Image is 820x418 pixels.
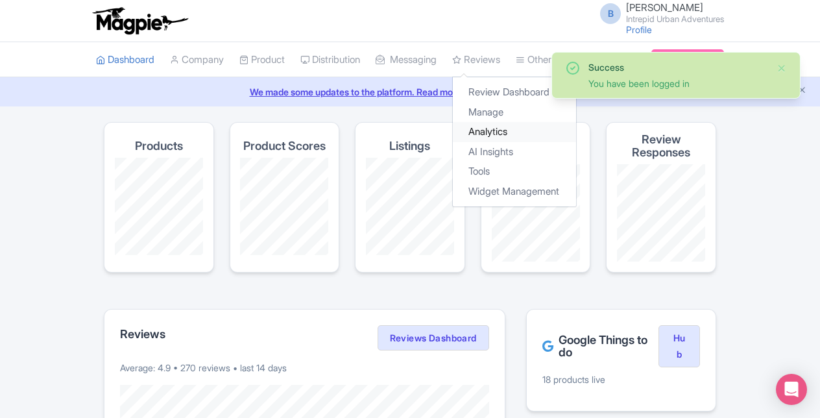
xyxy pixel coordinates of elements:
span: [PERSON_NAME] [626,1,703,14]
a: Other [516,42,551,78]
h4: Products [135,140,183,153]
a: Subscription [651,49,724,69]
a: Product [239,42,285,78]
a: Messaging [376,42,437,78]
a: Distribution [300,42,360,78]
h2: Reviews [120,328,165,341]
span: B [600,3,621,24]
button: Close [777,60,787,76]
a: AI Insights [453,142,576,162]
p: 18 products live [542,373,700,386]
h4: Listings [389,140,430,153]
a: Manage [453,103,576,123]
a: We made some updates to the platform. Read more about the new layout [8,85,812,99]
a: Tools [453,162,576,182]
a: Widget Management [453,182,576,202]
p: Average: 4.9 • 270 reviews • last 14 days [120,361,489,375]
div: Success [588,60,766,74]
button: Close announcement [797,84,807,99]
a: Reviews [452,42,500,78]
small: Intrepid Urban Adventures [626,15,724,23]
a: Review Dashboard [453,82,576,103]
a: Company [170,42,224,78]
div: You have been logged in [588,77,766,90]
h4: Product Scores [243,140,326,153]
img: logo-ab69f6fb50320c5b225c76a69d11143b.png [90,6,190,35]
div: Open Intercom Messenger [776,374,807,405]
a: Profile [626,24,652,35]
h4: Review Responses [617,133,705,159]
a: B [PERSON_NAME] Intrepid Urban Adventures [592,3,724,23]
a: Analytics [453,122,576,142]
a: Hub [658,325,700,368]
a: Dashboard [96,42,154,78]
a: Reviews Dashboard [378,325,489,351]
h2: Google Things to do [542,334,658,360]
